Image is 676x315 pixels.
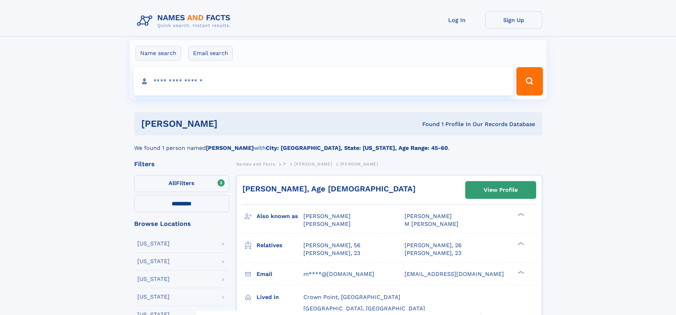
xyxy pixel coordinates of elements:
[405,249,461,257] a: [PERSON_NAME], 23
[516,241,524,246] div: ❯
[303,294,400,300] span: Crown Point, [GEOGRAPHIC_DATA]
[303,221,351,227] span: [PERSON_NAME]
[429,11,485,29] a: Log In
[236,159,275,168] a: Names and Facts
[257,239,303,251] h3: Relatives
[303,241,361,249] a: [PERSON_NAME], 56
[484,182,518,198] div: View Profile
[188,46,233,61] label: Email search
[294,162,332,167] span: [PERSON_NAME]
[136,46,181,61] label: Name search
[294,159,332,168] a: [PERSON_NAME]
[134,161,229,167] div: Filters
[405,221,458,227] span: M [PERSON_NAME]
[266,145,448,151] b: City: [GEOGRAPHIC_DATA], State: [US_STATE], Age Range: 45-60
[485,11,542,29] a: Sign Up
[242,184,416,193] a: [PERSON_NAME], Age [DEMOGRAPHIC_DATA]
[133,67,513,96] input: search input
[134,221,229,227] div: Browse Locations
[137,294,170,300] div: [US_STATE]
[516,270,524,275] div: ❯
[340,162,378,167] span: [PERSON_NAME]
[169,180,176,186] span: All
[137,276,170,282] div: [US_STATE]
[516,212,524,217] div: ❯
[137,241,170,246] div: [US_STATE]
[466,181,536,199] a: View Profile
[134,175,229,192] label: Filters
[134,11,236,31] img: Logo Names and Facts
[257,210,303,222] h3: Also known as
[257,291,303,303] h3: Lived in
[405,271,504,277] span: [EMAIL_ADDRESS][DOMAIN_NAME]
[303,249,360,257] a: [PERSON_NAME], 23
[405,213,452,219] span: [PERSON_NAME]
[206,145,254,151] b: [PERSON_NAME]
[137,259,170,264] div: [US_STATE]
[257,268,303,280] h3: Email
[283,162,286,167] span: P
[320,120,535,128] div: Found 1 Profile In Our Records Database
[141,119,320,128] h1: [PERSON_NAME]
[303,305,425,312] span: [GEOGRAPHIC_DATA], [GEOGRAPHIC_DATA]
[303,213,351,219] span: [PERSON_NAME]
[516,67,543,96] button: Search Button
[405,241,462,249] a: [PERSON_NAME], 26
[134,135,542,152] div: We found 1 person named with .
[283,159,286,168] a: P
